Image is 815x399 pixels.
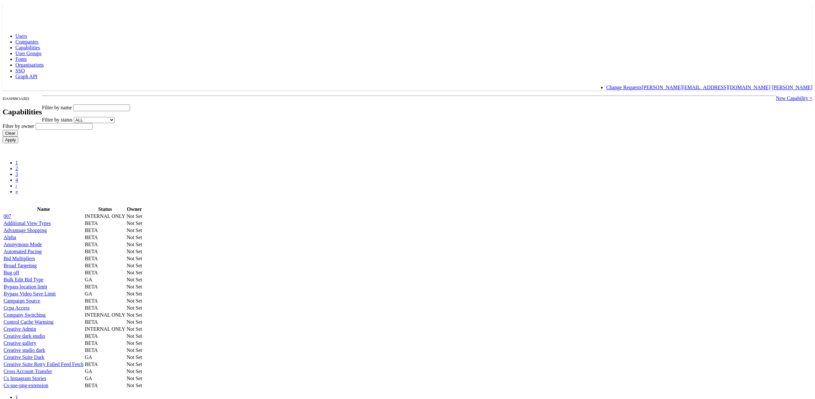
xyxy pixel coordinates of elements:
[4,369,52,374] a: Cross Account Transfer
[4,277,43,282] a: Bulk Edit Bid Type
[126,312,142,318] td: Not Set
[15,183,17,188] a: ›
[4,376,46,381] a: Cs Instagram Stories
[85,220,98,226] span: BETA
[126,319,142,325] td: Not Set
[4,263,37,268] a: Broad Targeting
[15,39,39,45] a: Companies
[126,291,142,297] td: Not Set
[776,96,812,101] a: New Capability +
[126,234,142,241] td: Not Set
[606,85,642,90] a: Change Requests
[85,235,98,240] span: BETA
[4,383,48,388] a: Cs-use-png-extension
[4,298,40,303] a: Campaign Source
[772,85,812,90] a: [PERSON_NAME]
[15,68,25,73] span: SSO
[42,117,73,122] span: Filter by status
[85,319,98,325] span: BETA
[15,51,41,56] a: User Groups
[126,354,142,361] td: Not Set
[85,298,98,303] span: BETA
[85,249,98,254] span: BETA
[4,305,30,311] a: Ccpa Access
[85,326,125,332] span: INTERNAL ONLY
[15,56,27,62] a: Fonts
[15,160,18,165] a: 1
[126,361,142,368] td: Not Set
[85,347,98,353] span: BETA
[126,248,142,255] td: Not Set
[85,369,92,374] span: GA
[15,74,38,79] a: Graph API
[4,213,11,219] a: 007
[126,375,142,382] td: Not Set
[4,256,35,261] a: Bid Multipliers
[126,227,142,234] td: Not Set
[126,255,142,262] td: Not Set
[85,213,125,219] span: INTERNAL ONLY
[4,249,42,254] a: Automated Pacing
[15,33,27,39] a: Users
[126,270,142,276] td: Not Set
[85,277,92,282] span: GA
[4,326,36,332] a: Creative Admin
[4,312,46,318] a: Company Switching
[4,228,47,233] a: Advantage Shopping
[4,354,44,360] a: Creative Suite Dark
[126,333,142,339] td: Not Set
[4,291,56,296] a: Bypass Video Save Limit
[15,166,18,171] a: 2
[85,305,98,311] span: BETA
[15,189,18,194] a: »
[4,270,19,275] a: Bug off
[126,277,142,283] td: Not Set
[3,130,18,137] input: Clear
[4,235,16,240] a: Alpha
[3,206,84,212] th: Name
[642,85,770,90] a: [PERSON_NAME][EMAIL_ADDRESS][DOMAIN_NAME]
[85,256,98,261] span: BETA
[126,340,142,346] td: Not Set
[85,263,98,268] span: BETA
[126,213,142,220] td: Not Set
[4,362,83,367] a: Creative Suite Retry Failed Feed Fetch
[15,45,40,50] a: Capabilities
[4,284,47,289] a: Bypass location limit
[126,284,142,290] td: Not Set
[85,333,98,339] span: BETA
[85,242,98,247] span: BETA
[3,137,18,143] input: Apply
[126,368,142,375] td: Not Set
[85,354,92,360] span: GA
[4,347,45,353] a: Creative studio dark
[126,206,142,212] th: Owner
[4,242,42,247] a: Anonymous Mode
[15,62,44,68] a: Organisations
[85,376,92,381] span: GA
[85,383,98,388] span: BETA
[4,340,37,346] a: Creative gallery
[3,108,42,116] h2: Capabilities
[126,305,142,311] td: Not Set
[126,326,142,332] td: Not Set
[4,319,54,325] a: Control Cache Warming
[126,262,142,269] td: Not Set
[4,220,51,226] a: Additional View Types
[85,228,98,233] span: BETA
[15,171,18,177] a: 3
[15,177,18,183] a: 4
[42,105,72,110] span: Filter by name
[85,284,98,289] span: BETA
[126,241,142,248] td: Not Set
[3,123,34,129] span: Filter by owner
[85,291,92,296] span: GA
[3,96,29,101] small: DASHBOARD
